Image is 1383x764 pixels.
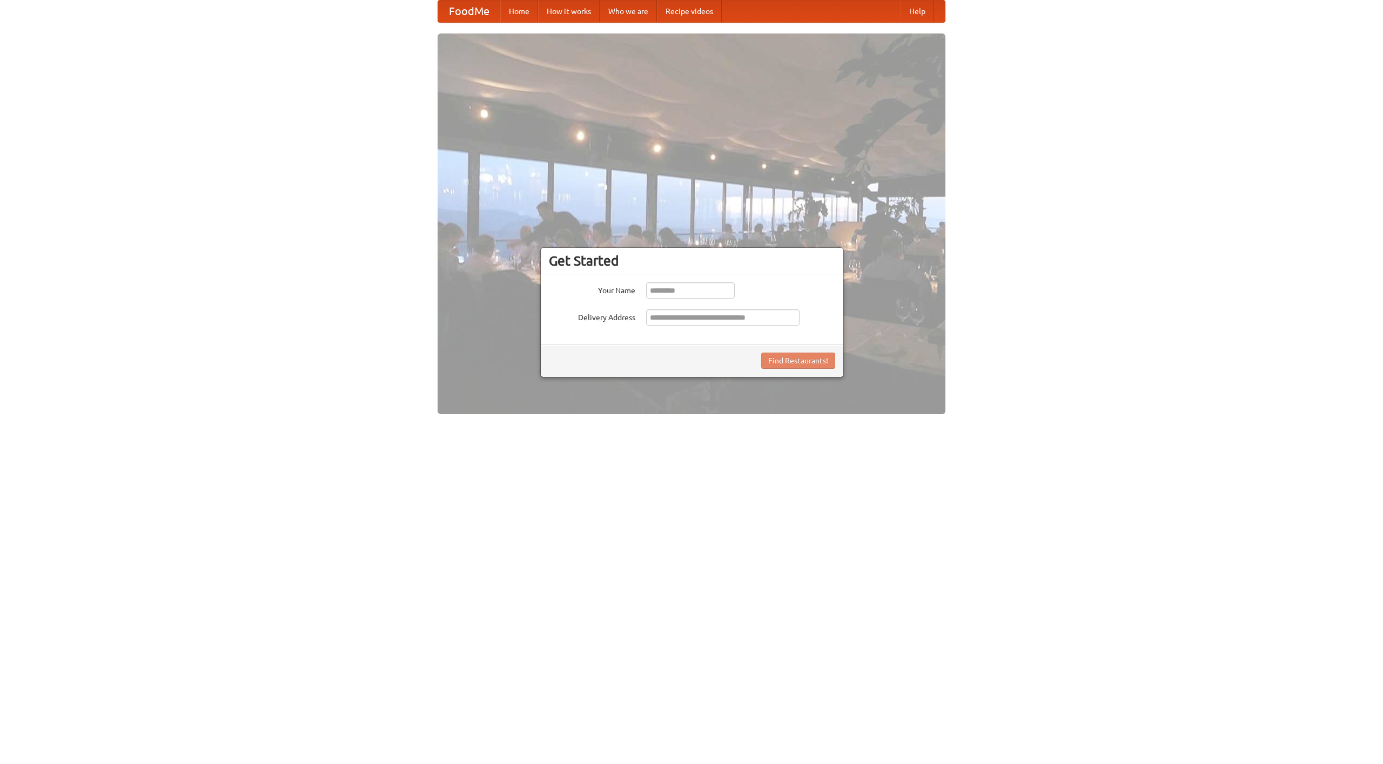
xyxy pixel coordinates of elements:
label: Delivery Address [549,309,635,323]
a: How it works [538,1,600,22]
a: Help [901,1,934,22]
button: Find Restaurants! [761,353,835,369]
label: Your Name [549,282,635,296]
a: FoodMe [438,1,500,22]
h3: Get Started [549,253,835,269]
a: Home [500,1,538,22]
a: Recipe videos [657,1,722,22]
a: Who we are [600,1,657,22]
